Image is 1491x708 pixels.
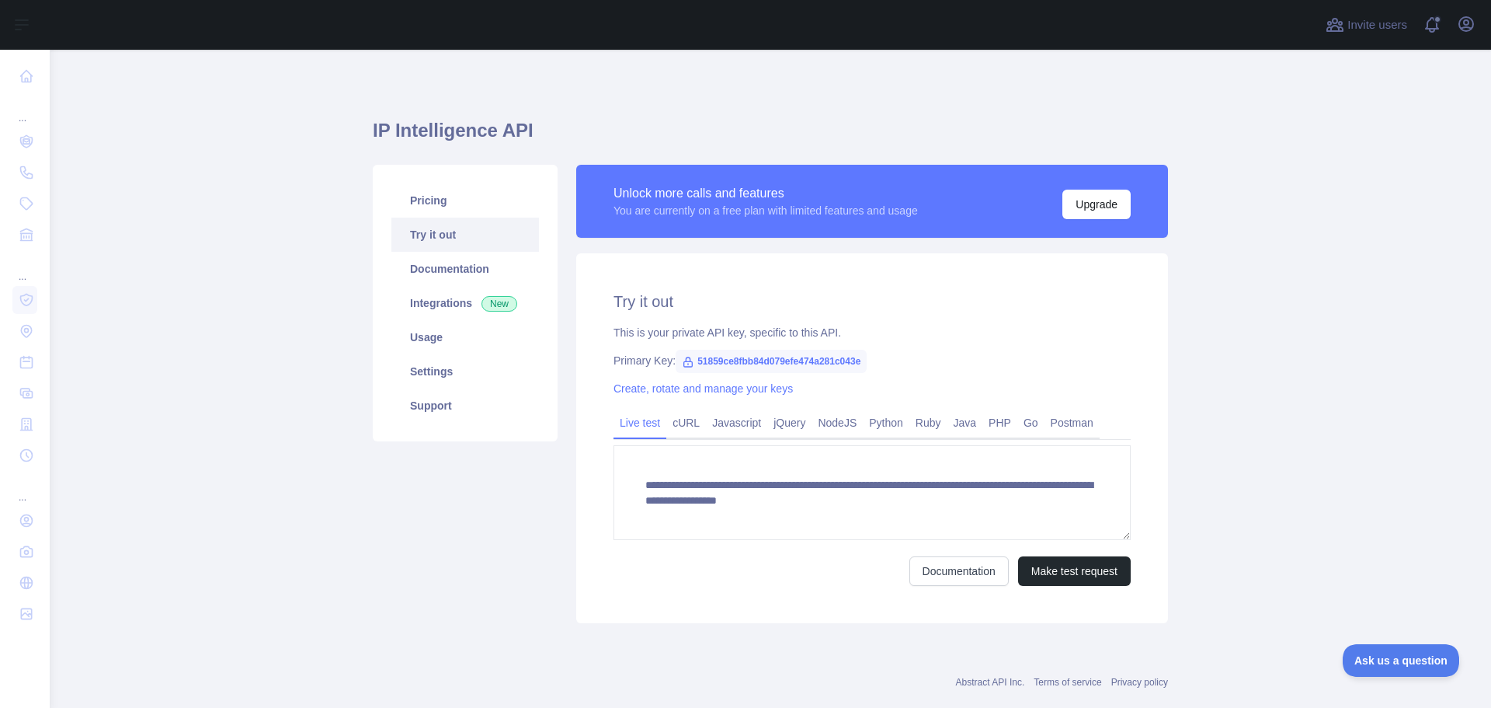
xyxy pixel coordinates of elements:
[1034,677,1101,688] a: Terms of service
[666,410,706,435] a: cURL
[12,93,37,124] div: ...
[1111,677,1168,688] a: Privacy policy
[613,382,793,395] a: Create, rotate and manage your keys
[391,286,539,320] a: Integrations New
[1347,16,1407,34] span: Invite users
[767,410,812,435] a: jQuery
[391,320,539,354] a: Usage
[12,252,37,283] div: ...
[947,410,983,435] a: Java
[613,410,666,435] a: Live test
[613,291,1131,312] h2: Try it out
[391,389,539,423] a: Support
[613,184,918,203] div: Unlock more calls and features
[1062,190,1131,219] button: Upgrade
[391,252,539,286] a: Documentation
[909,556,1009,586] a: Documentation
[391,354,539,389] a: Settings
[706,410,767,435] a: Javascript
[956,677,1025,688] a: Abstract API Inc.
[1343,644,1460,677] iframe: Toggle Customer Support
[812,410,863,435] a: NodeJS
[613,353,1131,368] div: Primary Key:
[909,410,947,435] a: Ruby
[373,118,1168,155] h1: IP Intelligence API
[391,218,539,252] a: Try it out
[1018,556,1131,586] button: Make test request
[1322,12,1410,37] button: Invite users
[613,325,1131,340] div: This is your private API key, specific to this API.
[391,183,539,218] a: Pricing
[982,410,1017,435] a: PHP
[481,296,517,312] span: New
[1044,410,1100,435] a: Postman
[863,410,909,435] a: Python
[613,203,918,218] div: You are currently on a free plan with limited features and usage
[676,350,867,373] span: 51859ce8fbb84d079efe474a281c043e
[12,473,37,504] div: ...
[1017,410,1044,435] a: Go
